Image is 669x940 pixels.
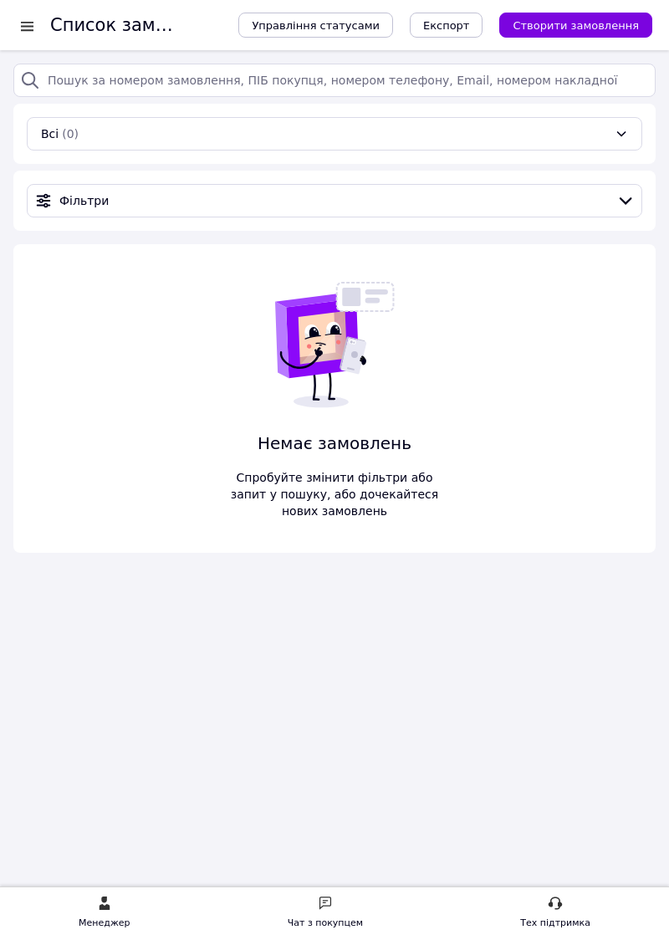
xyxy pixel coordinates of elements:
[224,469,445,519] span: Спробуйте змінити фільтри або запит у пошуку, або дочекайтеся нових замовлень
[499,13,652,38] button: Створити замовлення
[252,19,380,32] span: Управління статусами
[238,13,393,38] button: Управління статусами
[423,19,470,32] span: Експорт
[483,18,652,31] a: Створити замовлення
[13,64,656,97] input: Пошук за номером замовлення, ПІБ покупця, номером телефону, Email, номером накладної
[59,192,610,209] span: Фільтри
[50,15,220,35] h1: Список замовлень
[410,13,483,38] button: Експорт
[224,432,445,456] span: Немає замовлень
[79,915,130,932] div: Менеджер
[513,19,639,32] span: Створити замовлення
[288,915,363,932] div: Чат з покупцем
[520,915,590,932] div: Тех підтримка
